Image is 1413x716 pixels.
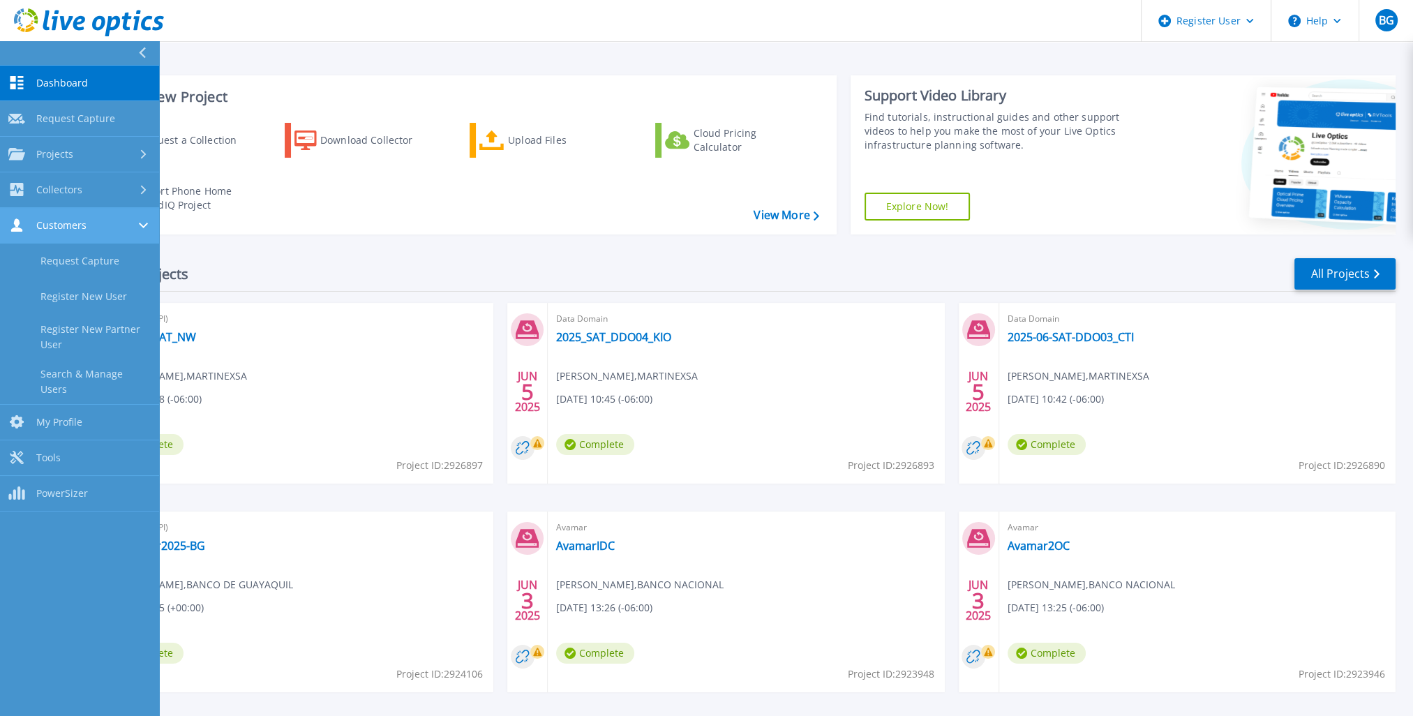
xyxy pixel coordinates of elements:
span: NetWorker (API) [105,311,485,327]
span: Project ID: 2926897 [396,458,483,473]
span: 5 [521,386,534,398]
span: Project ID: 2924106 [396,666,483,682]
span: Project ID: 2926893 [848,458,934,473]
h3: Start a New Project [99,89,818,105]
span: NetWorker (API) [105,520,485,535]
a: 2025-06-SAT-DDO03_CTI [1008,330,1134,344]
a: 2025_SAT_DDO04_KIO [556,330,671,344]
span: Project ID: 2923948 [848,666,934,682]
a: AvamarIDC [556,539,615,553]
span: Tools [36,452,61,464]
span: Complete [556,434,634,455]
span: My Profile [36,416,82,428]
div: JUN 2025 [965,366,992,417]
span: Dashboard [36,77,88,89]
span: Avamar [1008,520,1387,535]
span: BG [1378,15,1393,26]
span: [PERSON_NAME] , BANCO NACIONAL [556,577,724,592]
a: Request a Collection [99,123,255,158]
div: Upload Files [508,126,620,154]
span: [PERSON_NAME] , MARTINEXSA [556,368,698,384]
span: [DATE] 13:25 (-06:00) [1008,600,1104,616]
div: JUN 2025 [514,575,541,626]
span: 3 [972,595,985,606]
span: 3 [521,595,534,606]
span: [DATE] 10:45 (-06:00) [556,391,652,407]
span: Collectors [36,184,82,196]
span: [PERSON_NAME] , MARTINEXSA [105,368,247,384]
a: All Projects [1294,258,1396,290]
span: 5 [972,386,985,398]
span: Customers [36,219,87,232]
span: Complete [556,643,634,664]
span: [DATE] 10:42 (-06:00) [1008,391,1104,407]
span: Data Domain [1008,311,1387,327]
span: Project ID: 2923946 [1299,666,1385,682]
span: [PERSON_NAME] , BANCO NACIONAL [1008,577,1175,592]
a: View More [754,209,818,222]
span: Avamar [556,520,936,535]
a: Avamar2OC [1008,539,1070,553]
span: [DATE] 13:26 (-06:00) [556,600,652,616]
div: Support Video Library [865,87,1143,105]
div: Import Phone Home CloudIQ Project [137,184,246,212]
span: [PERSON_NAME] , MARTINEXSA [1008,368,1149,384]
div: Find tutorials, instructional guides and other support videos to help you make the most of your L... [865,110,1143,152]
a: Download Collector [285,123,440,158]
span: Complete [1008,434,1086,455]
a: Cloud Pricing Calculator [655,123,811,158]
div: JUN 2025 [514,366,541,417]
span: Projects [36,148,73,161]
a: Explore Now! [865,193,971,221]
a: Upload Files [470,123,625,158]
span: Project ID: 2926890 [1299,458,1385,473]
span: PowerSizer [36,487,88,500]
div: Cloud Pricing Calculator [693,126,805,154]
div: JUN 2025 [965,575,992,626]
span: Complete [1008,643,1086,664]
span: Request Capture [36,112,115,125]
span: [PERSON_NAME] , BANCO DE GUAYAQUIL [105,577,293,592]
div: Download Collector [320,126,432,154]
span: Data Domain [556,311,936,327]
div: Request a Collection [139,126,251,154]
